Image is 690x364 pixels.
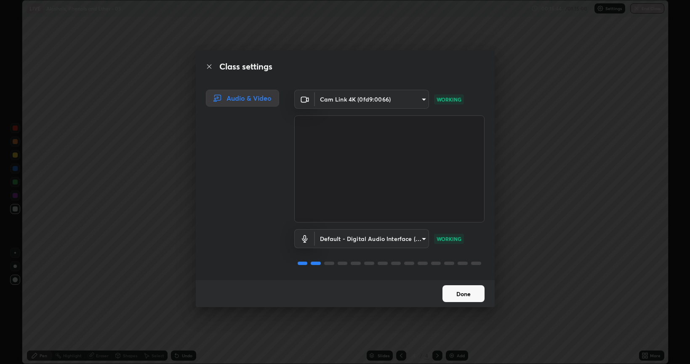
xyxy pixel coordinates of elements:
[315,90,429,109] div: Cam Link 4K (0fd9:0066)
[442,285,485,302] button: Done
[219,60,272,73] h2: Class settings
[437,235,461,243] p: WORKING
[206,90,279,107] div: Audio & Video
[315,229,429,248] div: Cam Link 4K (0fd9:0066)
[437,96,461,103] p: WORKING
